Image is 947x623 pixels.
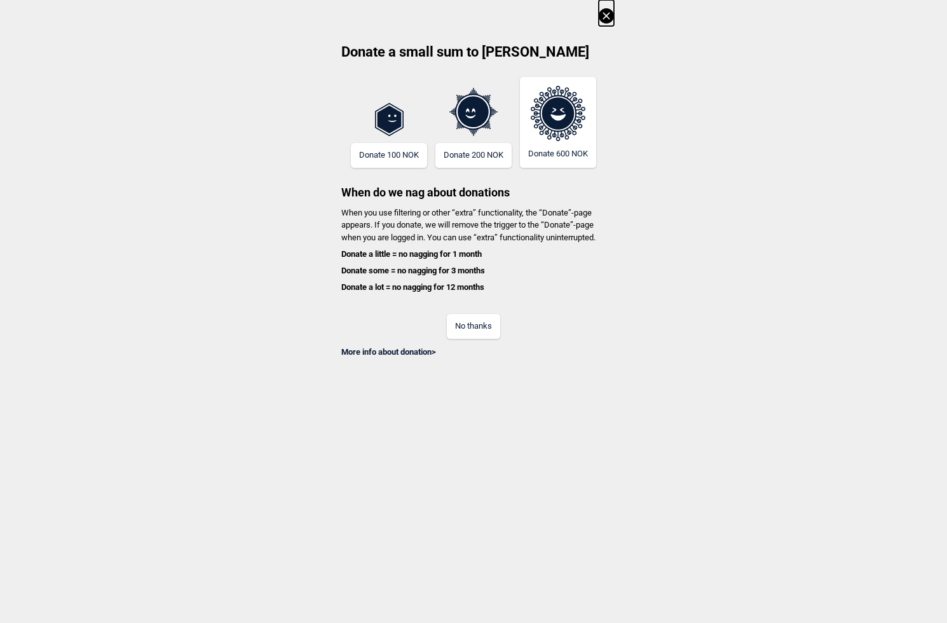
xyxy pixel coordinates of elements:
[341,282,484,292] b: Donate a lot = no nagging for 12 months
[333,207,614,294] p: When you use filtering or other “extra” functionality, the “Donate”-page appears. If you donate, ...
[520,77,596,168] button: Donate 600 NOK
[341,266,485,275] b: Donate some = no nagging for 3 months
[447,314,500,339] button: No thanks
[341,249,482,259] b: Donate a little = no nagging for 1 month
[435,143,512,168] button: Donate 200 NOK
[333,43,614,71] h2: Donate a small sum to [PERSON_NAME]
[341,347,436,357] a: More info about donation>
[333,168,614,200] h3: When do we nag about donations
[351,143,427,168] button: Donate 100 NOK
